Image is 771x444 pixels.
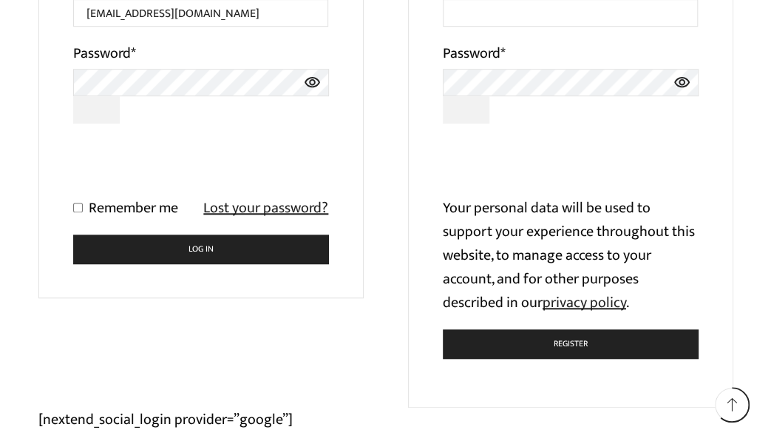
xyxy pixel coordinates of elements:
iframe: reCAPTCHA [443,138,668,196]
iframe: reCAPTCHA [73,138,298,196]
button: Log in [73,235,329,263]
button: Show password [73,96,120,124]
button: Show password [443,96,490,124]
label: Password [73,41,136,65]
input: Remember me [73,203,83,212]
label: Password [443,41,506,65]
a: privacy policy [543,290,626,315]
button: Register [443,329,699,358]
a: Lost your password? [203,196,328,220]
span: Remember me [89,195,178,221]
p: Your personal data will be used to support your experience throughout this website, to manage acc... [443,196,699,314]
p: [nextend_social_login provider=”google”] [38,408,733,431]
